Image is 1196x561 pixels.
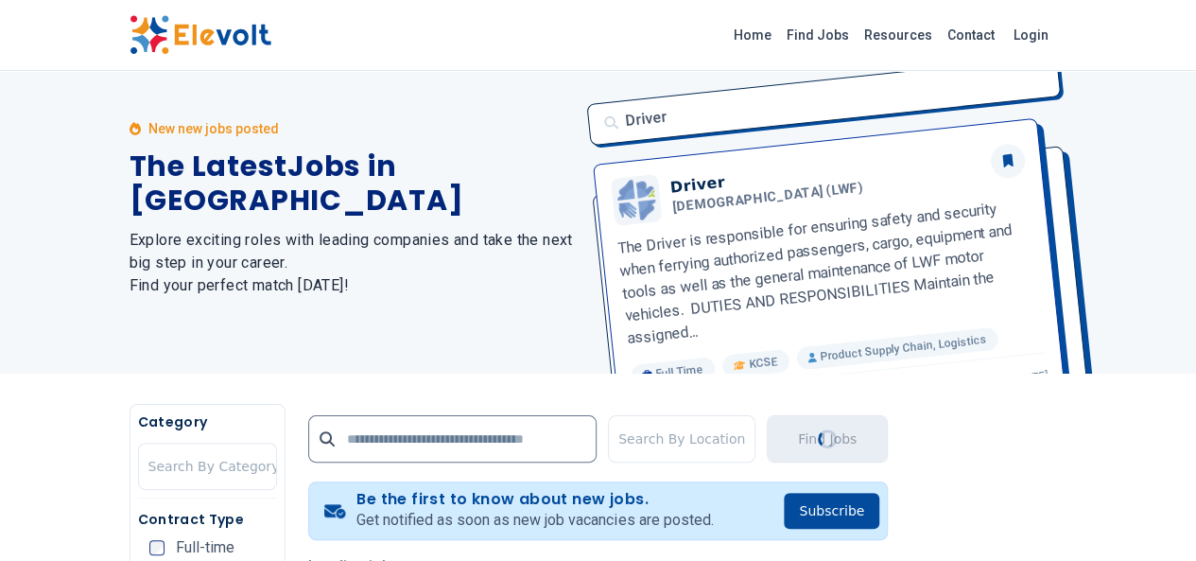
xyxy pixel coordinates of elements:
[767,415,888,463] button: Find JobsLoading...
[130,229,576,297] h2: Explore exciting roles with leading companies and take the next big step in your career. Find you...
[148,119,279,138] p: New new jobs posted
[857,20,940,50] a: Resources
[726,20,779,50] a: Home
[779,20,857,50] a: Find Jobs
[356,509,713,532] p: Get notified as soon as new job vacancies are posted.
[1101,470,1196,561] iframe: Chat Widget
[130,15,271,55] img: Elevolt
[138,412,277,431] h5: Category
[818,430,837,448] div: Loading...
[356,490,713,509] h4: Be the first to know about new jobs.
[784,493,879,529] button: Subscribe
[1002,16,1060,54] a: Login
[176,540,234,555] span: Full-time
[940,20,1002,50] a: Contact
[138,510,277,529] h5: Contract Type
[130,149,576,218] h1: The Latest Jobs in [GEOGRAPHIC_DATA]
[149,540,165,555] input: Full-time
